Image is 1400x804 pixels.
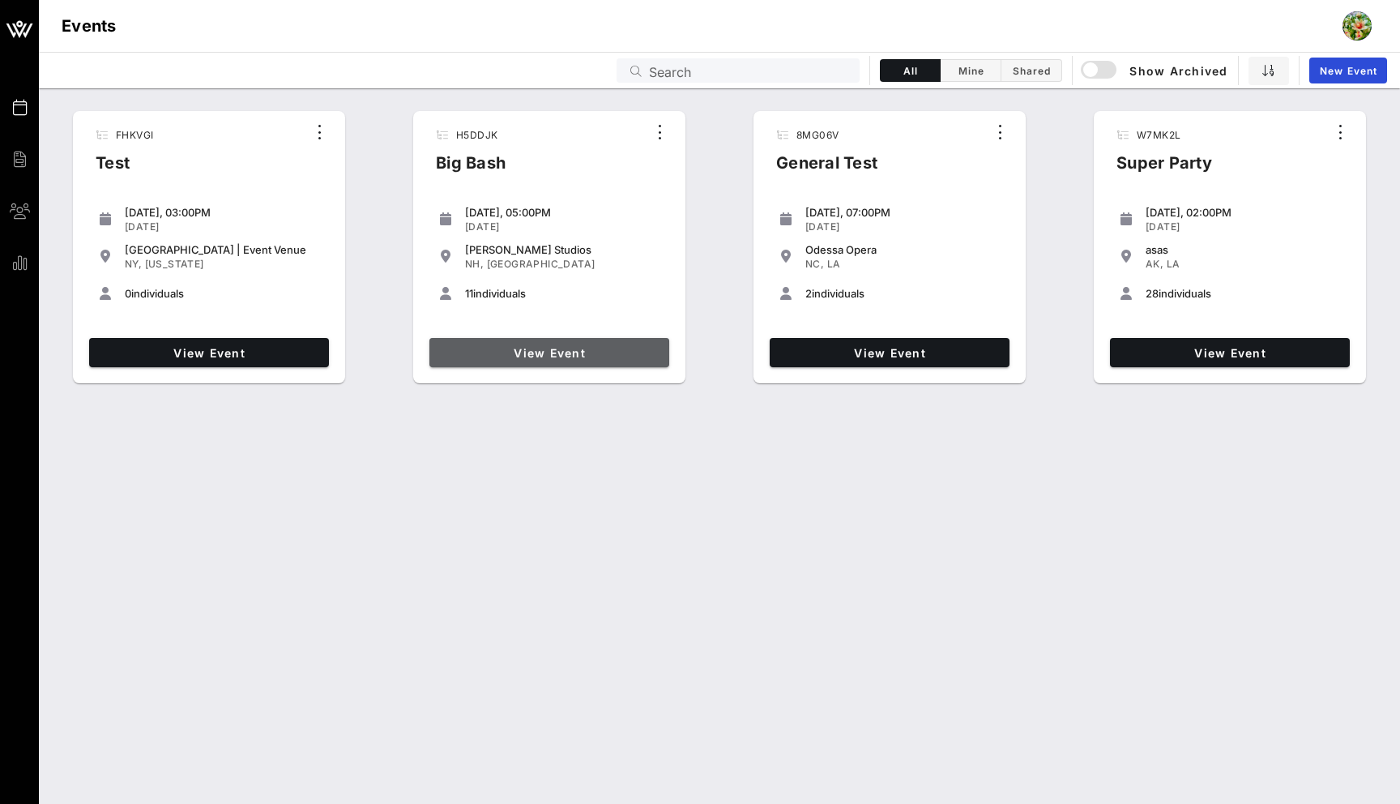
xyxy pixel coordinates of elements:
span: LA [1167,258,1180,270]
div: Odessa Opera [805,243,1003,256]
div: [DATE], 03:00PM [125,206,322,219]
span: H5DDJK [456,129,497,141]
span: NY, [125,258,142,270]
span: [US_STATE] [145,258,204,270]
span: [GEOGRAPHIC_DATA] [487,258,595,270]
div: [PERSON_NAME] Studios [465,243,663,256]
span: Mine [950,65,991,77]
button: Shared [1001,59,1062,82]
span: 0 [125,287,131,300]
span: FHKVGI [116,129,153,141]
button: Show Archived [1082,56,1228,85]
span: AK, [1146,258,1163,270]
span: NH, [465,258,484,270]
span: View Event [436,346,663,360]
div: individuals [125,287,322,300]
div: individuals [805,287,1003,300]
span: New Event [1319,65,1377,77]
span: NC, [805,258,824,270]
a: View Event [429,338,669,367]
button: Mine [941,59,1001,82]
div: General Test [763,150,890,189]
span: LA [827,258,841,270]
span: W7MK2L [1137,129,1180,141]
span: Show Archived [1083,61,1227,80]
h1: Events [62,13,117,39]
span: View Event [96,346,322,360]
div: Big Bash [423,150,519,189]
button: All [880,59,941,82]
div: asas [1146,243,1343,256]
span: 28 [1146,287,1159,300]
div: [DATE] [465,220,663,233]
div: Test [83,150,164,189]
a: View Event [770,338,1009,367]
div: Super Party [1103,150,1225,189]
a: View Event [1110,338,1350,367]
div: individuals [1146,287,1343,300]
div: [DATE], 07:00PM [805,206,1003,219]
span: View Event [1116,346,1343,360]
div: [GEOGRAPHIC_DATA] | Event Venue [125,243,322,256]
span: View Event [776,346,1003,360]
div: [DATE], 02:00PM [1146,206,1343,219]
span: 11 [465,287,473,300]
span: 2 [805,287,812,300]
span: All [890,65,930,77]
div: [DATE], 05:00PM [465,206,663,219]
div: [DATE] [1146,220,1343,233]
div: [DATE] [805,220,1003,233]
span: Shared [1011,65,1052,77]
div: individuals [465,287,663,300]
span: 8MG06V [796,129,839,141]
a: View Event [89,338,329,367]
div: [DATE] [125,220,322,233]
a: New Event [1309,58,1387,83]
